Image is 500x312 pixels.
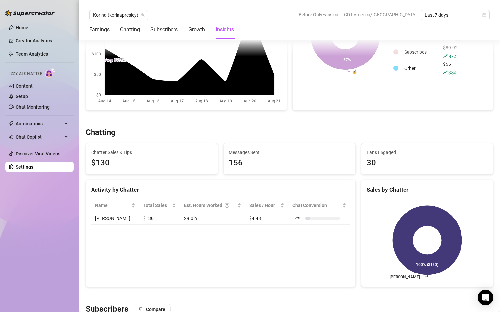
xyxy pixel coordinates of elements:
h3: Chatting [86,127,116,138]
a: Discover Viral Videos [16,151,60,156]
a: Chat Monitoring [16,104,50,110]
a: Team Analytics [16,51,48,57]
th: Sales / Hour [245,199,288,212]
img: Chat Copilot [9,135,13,139]
span: calendar [482,13,486,17]
a: Home [16,25,28,30]
td: $130 [139,212,180,225]
img: logo-BBDzfeDw.svg [5,10,55,16]
div: Activity by Chatter [91,185,350,194]
div: Growth [188,26,205,34]
th: Total Sales [139,199,180,212]
td: $4.48 [245,212,288,225]
a: Settings [16,164,33,169]
span: Compare [146,307,165,312]
div: 156 [229,157,350,169]
span: question-circle [225,202,229,209]
span: Sales / Hour [249,202,279,209]
div: $55 [443,61,461,76]
th: Name [91,199,139,212]
span: Izzy AI Chatter [9,71,42,77]
a: Content [16,83,33,89]
img: AI Chatter [45,68,55,78]
span: 1238 % [448,37,461,43]
span: Total Sales [143,202,171,209]
span: Chat Conversion [292,202,341,209]
span: $130 [91,157,212,169]
span: rise [443,54,448,58]
text: [PERSON_NAME]... [390,275,423,279]
span: Chat Copilot [16,132,63,142]
span: Korina (korinapresley) [93,10,144,20]
span: thunderbolt [9,121,14,126]
div: Sales by Chatter [367,185,488,194]
a: Creator Analytics [16,36,68,46]
div: 30 [367,157,488,169]
td: [PERSON_NAME] [91,212,139,225]
span: block [139,307,144,312]
span: Before OnlyFans cut [299,10,340,20]
span: Name [95,202,130,209]
span: Fans Engaged [367,149,488,156]
span: Last 7 days [425,10,486,20]
span: Automations [16,118,63,129]
span: team [141,13,145,17]
td: Other [402,61,440,76]
span: CDT America/[GEOGRAPHIC_DATA] [344,10,417,20]
td: 29.0 h [180,212,245,225]
span: 87 % [448,53,456,59]
span: Chatter Sales & Tips [91,149,212,156]
div: Insights [216,26,234,34]
span: 14 % [292,215,303,222]
div: Subscribers [150,26,178,34]
div: Chatting [120,26,140,34]
a: Setup [16,94,28,99]
th: Chat Conversion [288,199,350,212]
span: 38 % [448,69,456,76]
span: rise [443,70,448,75]
span: Messages Sent [229,149,350,156]
div: $89.92 [443,44,461,60]
div: Open Intercom Messenger [478,290,493,305]
text: 💰 [352,69,357,74]
td: Subscribes [402,44,440,60]
div: Earnings [89,26,110,34]
div: Est. Hours Worked [184,202,236,209]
